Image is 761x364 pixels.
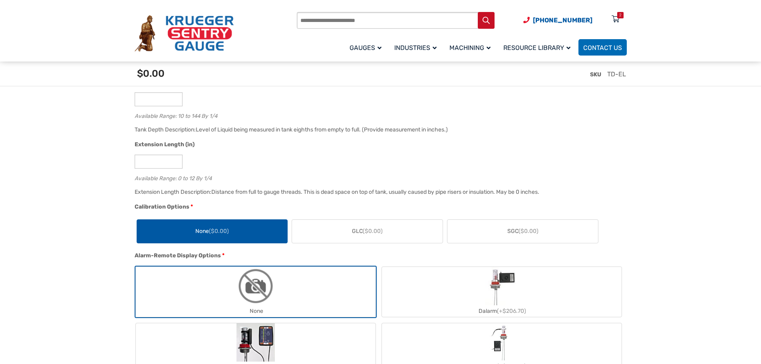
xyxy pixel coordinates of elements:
a: Phone Number (920) 434-8860 [523,15,592,25]
span: (+$206.70) [497,308,526,314]
a: Machining [445,38,499,57]
span: Alarm-Remote Display Options [135,252,221,259]
span: SGC [507,227,538,235]
div: Available Range: 0 to 12 By 1/4 [135,173,623,181]
abbr: required [222,251,225,260]
div: Available Range: 10 to 144 By 1/4 [135,111,623,119]
div: 2 [619,12,622,18]
span: Calibration Options [135,203,189,210]
abbr: required [191,203,193,211]
div: Level of Liquid being measured in tank eighths from empty to full. (Provide measurement in inches.) [196,126,448,133]
span: Gauges [350,44,381,52]
span: None [195,227,229,235]
span: TD-EL [607,70,626,78]
span: Resource Library [503,44,570,52]
span: SKU [590,71,601,78]
span: ($0.00) [363,228,383,235]
span: Tank Depth Description: [135,126,196,133]
div: Distance from full to gauge threads. This is dead space on top of tank, usually caused by pipe ri... [211,189,539,195]
a: Resource Library [499,38,578,57]
div: Dalarm [382,305,622,317]
span: Extension Length Description: [135,189,211,195]
span: Machining [449,44,491,52]
span: GLC [352,227,383,235]
span: [PHONE_NUMBER] [533,16,592,24]
div: None [136,305,376,317]
label: Dalarm [382,267,622,317]
span: Industries [394,44,437,52]
span: Contact Us [583,44,622,52]
a: Industries [389,38,445,57]
a: Contact Us [578,39,627,56]
label: None [136,267,376,317]
a: Gauges [345,38,389,57]
img: Krueger Sentry Gauge [135,15,234,52]
span: ($0.00) [519,228,538,235]
span: ($0.00) [209,228,229,235]
span: Extension Length (in) [135,141,195,148]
